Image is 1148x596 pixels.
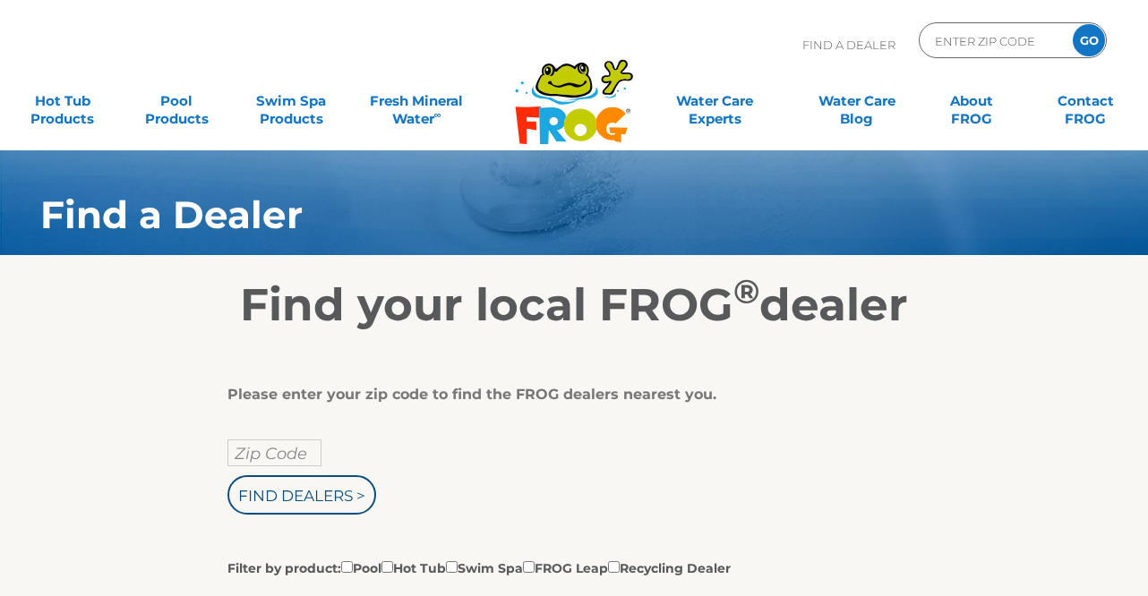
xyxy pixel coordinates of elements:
a: PoolProducts [133,83,221,119]
input: Find Dealers > [227,475,376,515]
a: Swim SpaProducts [247,83,336,119]
input: Filter by product:PoolHot TubSwim SpaFROG LeapRecycling Dealer [381,561,393,573]
img: Frog Products Logo [505,36,643,145]
h2: Find your local FROG dealer [13,278,1135,332]
label: Filter by product: Pool Hot Tub Swim Spa FROG Leap Recycling Dealer [227,558,731,577]
a: AboutFROG [927,83,1015,119]
a: Water CareExperts [642,83,786,119]
a: Fresh MineralWater∞ [361,83,472,119]
input: Filter by product:PoolHot TubSwim SpaFROG LeapRecycling Dealer [523,561,535,573]
sup: ∞ [434,108,441,121]
input: Filter by product:PoolHot TubSwim SpaFROG LeapRecycling Dealer [341,561,353,573]
a: Water CareBlog [812,83,901,119]
a: ContactFROG [1041,83,1130,119]
input: Filter by product:PoolHot TubSwim SpaFROG LeapRecycling Dealer [446,561,458,573]
p: Find A Dealer [802,22,895,67]
h1: Find a Dealer [40,193,1023,236]
div: Please enter your zip code to find the FROG dealers nearest you. [227,386,908,404]
sup: ® [733,271,759,311]
input: GO [1073,24,1105,56]
a: Hot TubProducts [18,83,107,119]
input: Filter by product:PoolHot TubSwim SpaFROG LeapRecycling Dealer [608,561,620,573]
